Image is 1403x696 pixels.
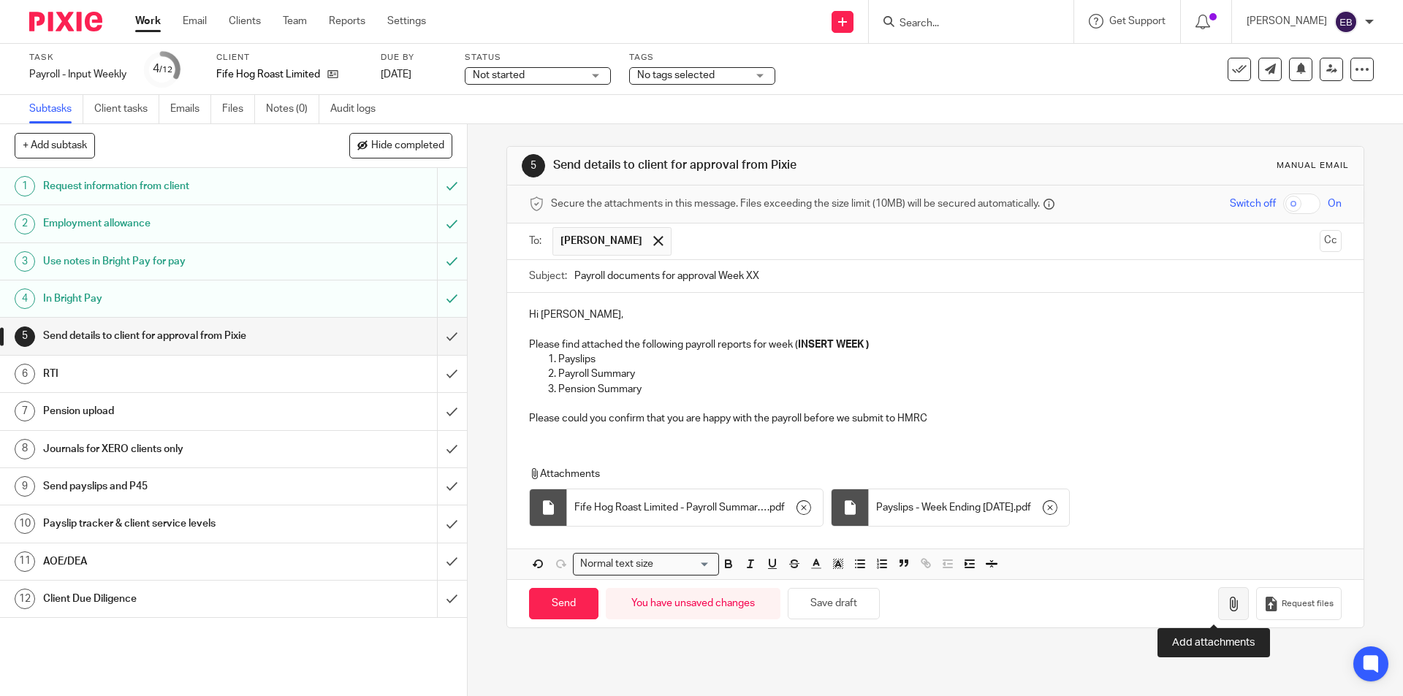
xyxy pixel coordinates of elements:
[43,438,296,460] h1: Journals for XERO clients only
[15,214,35,234] div: 2
[522,154,545,177] div: 5
[15,133,95,158] button: + Add subtask
[574,500,767,515] span: Fife Hog Roast Limited - Payroll Summary - Week 21
[153,61,172,77] div: 4
[798,340,869,350] strong: INSERT WEEK )
[769,500,785,515] span: pdf
[1277,160,1349,172] div: Manual email
[15,589,35,609] div: 12
[551,196,1040,211] span: Secure the attachments in this message. Files exceeding the size limit (10MB) will be secured aut...
[529,269,567,283] label: Subject:
[529,397,1341,427] p: Please could you confirm that you are happy with the payroll before we submit to HMRC
[898,18,1030,31] input: Search
[43,588,296,610] h1: Client Due Diligence
[29,95,83,123] a: Subtasks
[29,12,102,31] img: Pixie
[1230,196,1276,211] span: Switch off
[1282,598,1334,610] span: Request files
[381,52,446,64] label: Due by
[529,307,1341,322] p: Hi [PERSON_NAME],
[1328,196,1342,211] span: On
[573,553,719,575] div: Search for option
[43,325,296,347] h1: Send details to client for approval from Pixie
[216,52,362,64] label: Client
[266,95,319,123] a: Notes (0)
[371,140,444,152] span: Hide completed
[43,175,296,197] h1: Request information from client
[529,467,1314,481] p: Attachments
[29,52,126,64] label: Task
[473,70,525,80] span: Not started
[876,500,1014,515] span: Payslips - Week Ending [DATE]
[15,513,35,534] div: 10
[1334,10,1358,34] img: svg%3E
[558,352,1341,367] p: Payslips
[1320,230,1342,252] button: Cc
[629,52,775,64] label: Tags
[387,14,426,28] a: Settings
[577,557,656,572] span: Normal text size
[1016,500,1031,515] span: pdf
[43,551,296,573] h1: AOE/DEA
[529,588,598,619] input: Send
[43,251,296,272] h1: Use notes in Bright Pay for pay
[15,364,35,384] div: 6
[216,67,320,82] p: Fife Hog Roast Limited
[183,14,207,28] a: Email
[170,95,211,123] a: Emails
[637,70,715,80] span: No tags selected
[553,158,967,173] h1: Send details to client for approval from Pixie
[15,439,35,459] div: 8
[94,95,159,123] a: Client tasks
[606,588,780,619] div: You have unsaved changes
[135,14,161,28] a: Work
[15,476,35,497] div: 9
[229,14,261,28] a: Clients
[283,14,307,28] a: Team
[43,213,296,234] h1: Employment allowance
[15,251,35,272] div: 3
[329,14,365,28] a: Reports
[560,234,642,248] span: [PERSON_NAME]
[222,95,255,123] a: Files
[558,382,1341,397] p: Pension Summary
[15,326,35,347] div: 5
[658,557,710,572] input: Search for option
[330,95,387,123] a: Audit logs
[43,513,296,535] h1: Payslip tracker & client service levels
[15,401,35,421] div: 7
[465,52,611,64] label: Status
[1256,587,1341,620] button: Request files
[159,66,172,74] small: /12
[43,288,296,310] h1: In Bright Pay
[558,367,1341,381] p: Payroll Summary
[381,69,411,80] span: [DATE]
[43,400,296,422] h1: Pension upload
[15,176,35,196] div: 1
[15,288,35,309] div: 4
[349,133,452,158] button: Hide completed
[529,234,545,248] label: To:
[1109,16,1166,26] span: Get Support
[1247,14,1327,28] p: [PERSON_NAME]
[788,588,880,619] button: Save draft
[15,551,35,572] div: 11
[43,363,296,385] h1: RTI
[29,67,126,82] div: Payroll - Input Weekly
[529,337,1341,352] p: Please find attached the following payroll reports for week (
[43,475,296,497] h1: Send payslips and P45
[869,489,1069,526] div: .
[567,489,823,526] div: .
